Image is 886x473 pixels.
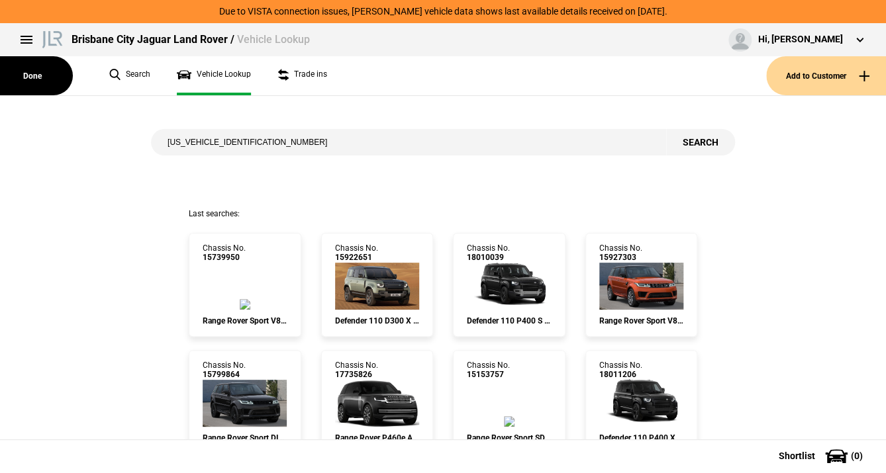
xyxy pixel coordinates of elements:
div: Chassis No. [203,243,246,263]
div: Chassis No. [203,361,246,380]
span: 15153757 [467,370,510,379]
div: Chassis No. [335,361,378,380]
img: landrover.png [40,28,65,48]
input: Enter vehicle chassis number or other identifier. [151,129,666,155]
span: 18010039 [467,253,510,262]
div: Range Rover Sport V8 S/C 386kW Autobiography Dynam [599,316,684,325]
div: Chassis No. [467,243,510,263]
div: Brisbane City Jaguar Land Rover / [72,32,310,47]
button: Shortlist(0) [759,439,886,472]
div: Chassis No. [335,243,378,263]
div: Defender 110 D300 X 5-door AWD Auto 21MY [335,316,420,325]
img: 15739950_ext.jpeg [240,299,250,310]
img: 15922651_ext.jpeg [335,263,419,310]
div: Hi, [PERSON_NAME] [758,33,843,46]
img: 17735826_ext.jpeg [335,379,420,427]
span: 15927303 [599,253,642,262]
a: Search [109,56,150,95]
div: Range Rover Sport V8 S/C 423kW SVR AWD Auto 21MY [203,316,287,325]
div: Chassis No. [599,361,642,380]
span: 18011206 [599,370,642,379]
div: Range Rover Sport DI6 221kW HSE Dynamic AWD Auto 2 [203,433,287,443]
img: 15153757_ext.jpeg [504,416,515,427]
img: 15799864_ext.jpeg [203,380,287,427]
span: Vehicle Lookup [237,33,310,46]
div: Defender 110 P400 S AWD Auto 25MY [467,316,552,325]
button: Add to Customer [766,56,886,95]
img: 15927303_ext.jpeg [599,263,683,310]
span: Last searches: [189,209,240,218]
img: 18011206_ext.jpeg [599,379,684,427]
span: Shortlist [779,451,815,460]
img: 18010039_ext.jpeg [467,263,552,310]
div: Range Rover P460e Autobiography AWD Auto SWB 25MY [335,433,420,443]
div: Chassis No. [467,361,510,380]
span: 17735826 [335,370,378,379]
button: Search [666,129,735,155]
span: 15922651 [335,253,378,262]
span: 15799864 [203,370,246,379]
span: ( 0 ) [851,451,863,460]
span: 15739950 [203,253,246,262]
a: Trade ins [277,56,327,95]
a: Vehicle Lookup [177,56,251,95]
div: Defender 110 P400 X-Dynamic HSE AWD Auto 25MY [599,433,684,443]
div: Chassis No. [599,243,642,263]
div: Range Rover Sport SDV8 250kW HSE AWD Auto 20MY [467,433,552,443]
